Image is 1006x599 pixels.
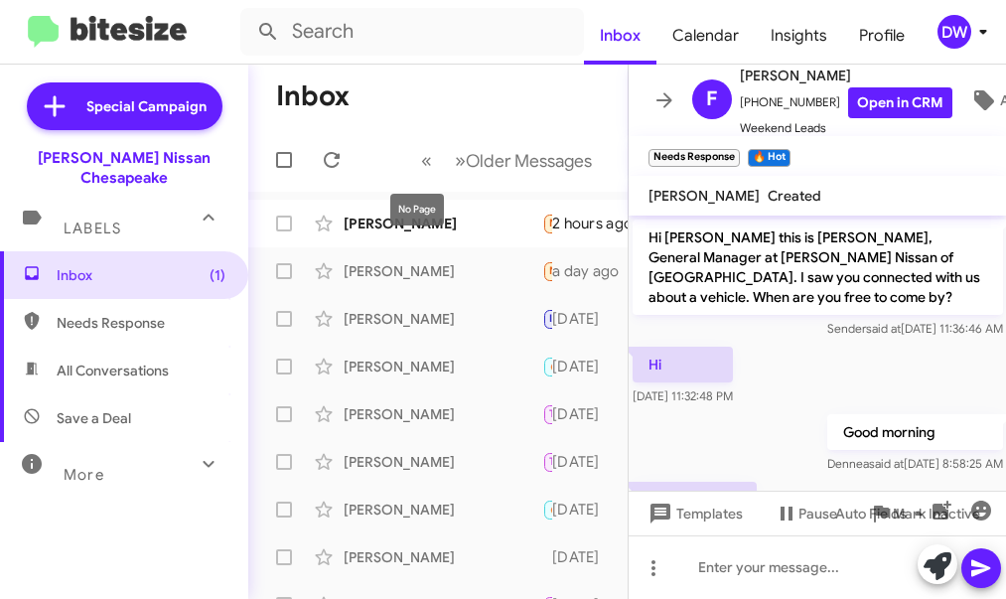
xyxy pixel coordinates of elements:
[276,80,350,112] h1: Inbox
[552,214,648,233] div: 2 hours ago
[344,404,542,424] div: [PERSON_NAME]
[937,15,971,49] div: DW
[542,450,552,473] div: Lenders looking for a good car rates like 4/5 percent
[542,402,552,425] div: Oh no I'm sorry to hear that. Would you like to get on the schedule [DATE]?
[748,149,790,167] small: 🔥 Hot
[344,547,542,567] div: [PERSON_NAME]
[542,498,552,521] div: Awesome, when can you swing by so we can make you an offer?
[755,7,843,65] a: Insights
[549,360,583,373] span: 🔥 Hot
[549,503,583,516] span: 🔥 Hot
[759,496,853,531] button: Pause
[542,547,552,567] div: It takes about 15 minutes for the offer, no obligation to sell right away. We can typically beat ...
[549,264,634,277] span: Needs Response
[826,321,1002,336] span: Sender [DATE] 11:36:46 AM
[826,456,1002,471] span: Dennea [DATE] 8:58:25 AM
[86,96,207,116] span: Special Campaign
[706,83,717,115] span: F
[443,140,604,181] button: Next
[921,15,984,49] button: DW
[410,140,604,181] nav: Page navigation example
[648,149,740,167] small: Needs Response
[344,309,542,329] div: [PERSON_NAME]
[552,547,616,567] div: [DATE]
[645,496,743,531] span: Templates
[584,7,656,65] a: Inbox
[552,452,616,472] div: [DATE]
[64,466,104,484] span: More
[455,148,466,173] span: »
[848,87,952,118] a: Open in CRM
[826,414,1002,450] p: Good morning
[552,309,616,329] div: [DATE]
[740,87,952,118] span: [PHONE_NUMBER]
[633,347,733,382] p: Hi
[542,259,552,282] div: Hi, could you tell me why the price went up? I was going to come look [DATE] but the price has go...
[240,8,584,56] input: Search
[344,452,542,472] div: [PERSON_NAME]
[552,404,616,424] div: [DATE]
[344,357,542,376] div: [PERSON_NAME]
[549,455,607,468] span: Try Pausing
[549,217,634,229] span: Needs Response
[390,194,444,225] div: No Page
[57,265,225,285] span: Inbox
[344,500,542,520] div: [PERSON_NAME]
[633,388,733,403] span: [DATE] 11:32:48 PM
[740,64,952,87] span: [PERSON_NAME]
[344,214,542,233] div: [PERSON_NAME]
[552,261,636,281] div: a day ago
[552,357,616,376] div: [DATE]
[629,496,759,531] button: Templates
[542,355,552,377] div: Did they clean the cigarette smoke out of it
[835,496,931,531] span: Auto Fields
[542,307,552,330] div: Perfect I got you on the schedule
[868,456,903,471] span: said at
[633,482,757,518] p: Good morning
[57,313,225,333] span: Needs Response
[64,220,121,237] span: Labels
[656,7,755,65] a: Calendar
[466,150,592,172] span: Older Messages
[542,212,552,234] div: Please advise?
[344,261,542,281] div: [PERSON_NAME]
[552,500,616,520] div: [DATE]
[409,140,444,181] button: Previous
[421,148,432,173] span: «
[843,7,921,65] a: Profile
[57,361,169,380] span: All Conversations
[740,118,952,138] span: Weekend Leads
[549,407,607,420] span: Try Pausing
[27,82,222,130] a: Special Campaign
[549,312,601,325] span: Important
[210,265,225,285] span: (1)
[57,408,131,428] span: Save a Deal
[633,220,1003,315] p: Hi [PERSON_NAME] this is [PERSON_NAME], General Manager at [PERSON_NAME] Nissan of [GEOGRAPHIC_DA...
[819,496,946,531] button: Auto Fields
[768,187,821,205] span: Created
[865,321,900,336] span: said at
[648,187,760,205] span: [PERSON_NAME]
